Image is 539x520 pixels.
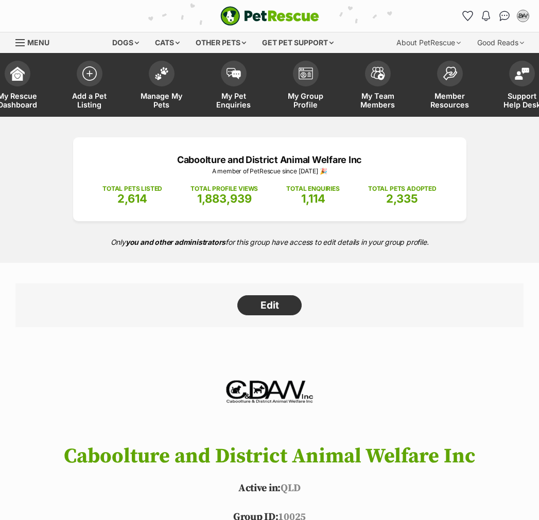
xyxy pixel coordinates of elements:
[389,32,468,53] div: About PetRescue
[299,67,313,80] img: group-profile-icon-3fa3cf56718a62981997c0bc7e787c4b2cf8bcc04b72c1350f741eb67cf2f40e.svg
[515,67,529,80] img: help-desk-icon-fdf02630f3aa405de69fd3d07c3f3aa587a6932b1a1747fa1d2bba05be0121f9.svg
[102,184,162,193] p: TOTAL PETS LISTED
[482,11,490,21] img: notifications-46538b983faf8c2785f20acdc204bb7945ddae34d4c08c2a6579f10ce5e182be.svg
[105,32,146,53] div: Dogs
[148,32,187,53] div: Cats
[89,167,451,176] p: A member of PetRescue since [DATE] 🎉
[515,8,531,24] button: My account
[459,8,476,24] a: Favourites
[126,56,198,117] a: Manage My Pets
[126,238,226,246] strong: you and other administrators
[220,6,319,26] a: PetRescue
[499,11,510,21] img: chat-41dd97257d64d25036548639549fe6c8038ab92f7586957e7f3b1b290dea8141.svg
[518,11,528,21] img: John & Yvonne profile pic
[227,68,241,79] img: pet-enquiries-icon-7e3ad2cf08bfb03b45e93fb7055b45f3efa6380592205ae92323e6603595dc1f.svg
[386,192,418,205] span: 2,335
[355,92,401,109] span: My Team Members
[15,32,57,51] a: Menu
[220,6,319,26] img: logo-e224e6f780fb5917bec1dbf3a21bbac754714ae5b6737aabdf751b685950b380.svg
[286,184,339,193] p: TOTAL ENQUIRIES
[414,56,486,117] a: Member Resources
[190,184,258,193] p: TOTAL PROFILE VIEWS
[197,192,252,205] span: 1,883,939
[10,66,25,81] img: dashboard-icon-eb2f2d2d3e046f16d808141f083e7271f6b2e854fb5c12c21221c1fb7104beca.svg
[27,38,49,47] span: Menu
[470,32,531,53] div: Good Reads
[342,56,414,117] a: My Team Members
[270,56,342,117] a: My Group Profile
[138,92,185,109] span: Manage My Pets
[54,56,126,117] a: Add a Pet Listing
[255,32,341,53] div: Get pet support
[117,192,147,205] span: 2,614
[154,67,169,80] img: manage-my-pets-icon-02211641906a0b7f246fdf0571729dbe1e7629f14944591b6c1af311fb30b64b.svg
[238,482,281,495] span: Active in:
[427,92,473,109] span: Member Resources
[237,295,302,316] a: Edit
[198,56,270,117] a: My Pet Enquiries
[443,66,457,80] img: member-resources-icon-8e73f808a243e03378d46382f2149f9095a855e16c252ad45f914b54edf8863c.svg
[371,67,385,80] img: team-members-icon-5396bd8760b3fe7c0b43da4ab00e1e3bb1a5d9ba89233759b79545d2d3fc5d0d.svg
[368,184,437,193] p: TOTAL PETS ADOPTED
[211,92,257,109] span: My Pet Enquiries
[283,92,329,109] span: My Group Profile
[89,153,451,167] p: Caboolture and District Animal Welfare Inc
[496,8,513,24] a: Conversations
[301,192,325,205] span: 1,114
[188,32,253,53] div: Other pets
[82,66,97,81] img: add-pet-listing-icon-0afa8454b4691262ce3f59096e99ab1cd57d4a30225e0717b998d2c9b9846f56.svg
[478,8,494,24] button: Notifications
[211,348,328,435] img: Caboolture and District Animal Welfare Inc
[66,92,113,109] span: Add a Pet Listing
[459,8,531,24] ul: Account quick links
